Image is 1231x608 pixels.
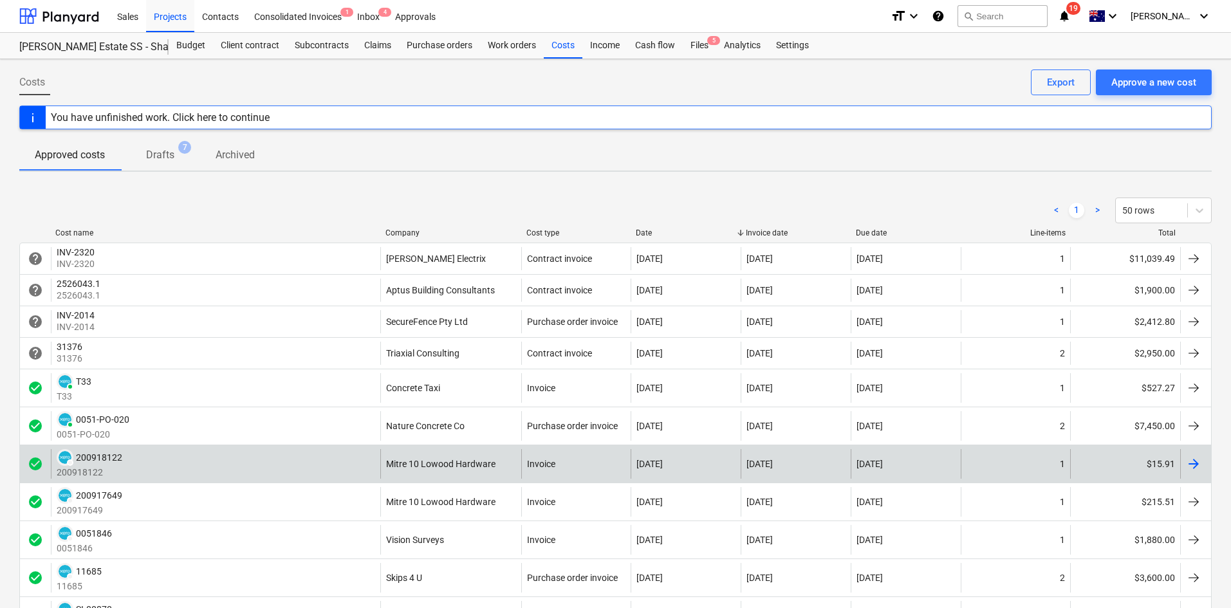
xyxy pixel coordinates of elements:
[76,452,122,463] div: 200918122
[1070,373,1180,403] div: $527.27
[582,33,627,59] a: Income
[891,8,906,24] i: format_size
[1105,8,1120,24] i: keyboard_arrow_down
[746,459,773,469] div: [DATE]
[1167,546,1231,608] iframe: Chat Widget
[527,285,592,295] div: Contract invoice
[57,428,129,441] p: 0051-PO-020
[856,253,883,264] div: [DATE]
[856,285,883,295] div: [DATE]
[169,33,213,59] div: Budget
[856,459,883,469] div: [DATE]
[399,33,480,59] a: Purchase orders
[1070,247,1180,270] div: $11,039.49
[636,253,663,264] div: [DATE]
[28,345,43,361] div: Invoice is waiting for an approval
[213,33,287,59] a: Client contract
[28,380,43,396] span: check_circle
[28,314,43,329] span: help
[932,8,945,24] i: Knowledge base
[28,532,43,548] span: check_circle
[57,310,95,320] div: INV-2014
[1070,310,1180,333] div: $2,412.80
[386,421,465,431] div: Nature Concrete Co
[386,285,495,295] div: Aptus Building Consultants
[1066,2,1080,15] span: 19
[746,317,773,327] div: [DATE]
[287,33,356,59] a: Subcontracts
[1060,535,1065,545] div: 1
[146,147,174,163] p: Drafts
[683,33,716,59] div: Files
[1060,383,1065,393] div: 1
[527,421,618,431] div: Purchase order invoice
[28,282,43,298] span: help
[768,33,817,59] div: Settings
[627,33,683,59] a: Cash flow
[636,535,663,545] div: [DATE]
[683,33,716,59] a: Files5
[746,383,773,393] div: [DATE]
[1070,563,1180,593] div: $3,600.00
[1070,342,1180,365] div: $2,950.00
[28,282,43,298] div: Invoice is waiting for an approval
[527,459,555,469] div: Invoice
[28,251,43,266] span: help
[856,228,956,237] div: Due date
[636,317,663,327] div: [DATE]
[636,285,663,295] div: [DATE]
[527,317,618,327] div: Purchase order invoice
[386,497,495,507] div: Mitre 10 Lowood Hardware
[28,494,43,510] span: check_circle
[76,414,129,425] div: 0051-PO-020
[57,504,122,517] p: 200917649
[386,535,444,545] div: Vision Surveys
[28,570,43,585] span: check_circle
[746,573,773,583] div: [DATE]
[76,528,112,539] div: 0051846
[57,342,82,352] div: 31376
[51,111,270,124] div: You have unfinished work. Click here to continue
[59,527,71,540] img: xero.svg
[527,348,592,358] div: Contract invoice
[856,421,883,431] div: [DATE]
[28,251,43,266] div: Invoice is waiting for an approval
[76,376,91,387] div: T33
[76,490,122,501] div: 200917649
[746,253,773,264] div: [DATE]
[746,535,773,545] div: [DATE]
[527,573,618,583] div: Purchase order invoice
[55,228,375,237] div: Cost name
[28,314,43,329] div: Invoice is waiting for an approval
[746,497,773,507] div: [DATE]
[57,466,122,479] p: 200918122
[1060,497,1065,507] div: 1
[636,459,663,469] div: [DATE]
[856,348,883,358] div: [DATE]
[57,279,100,289] div: 2526043.1
[480,33,544,59] div: Work orders
[57,525,73,542] div: Invoice has been synced with Xero and its status is currently DRAFT
[636,228,736,237] div: Date
[527,497,555,507] div: Invoice
[1089,203,1105,218] a: Next page
[746,348,773,358] div: [DATE]
[746,228,846,237] div: Invoice date
[386,317,468,327] div: SecureFence Pty Ltd
[716,33,768,59] a: Analytics
[28,532,43,548] div: Invoice was approved
[386,459,495,469] div: Mitre 10 Lowood Hardware
[57,289,103,302] p: 2526043.1
[59,413,71,426] img: xero.svg
[636,497,663,507] div: [DATE]
[966,228,1066,237] div: Line-items
[636,573,663,583] div: [DATE]
[1047,74,1075,91] div: Export
[1196,8,1212,24] i: keyboard_arrow_down
[28,418,43,434] div: Invoice was approved
[28,456,43,472] span: check_circle
[57,411,73,428] div: Invoice has been synced with Xero and its status is currently PAID
[527,253,592,264] div: Contract invoice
